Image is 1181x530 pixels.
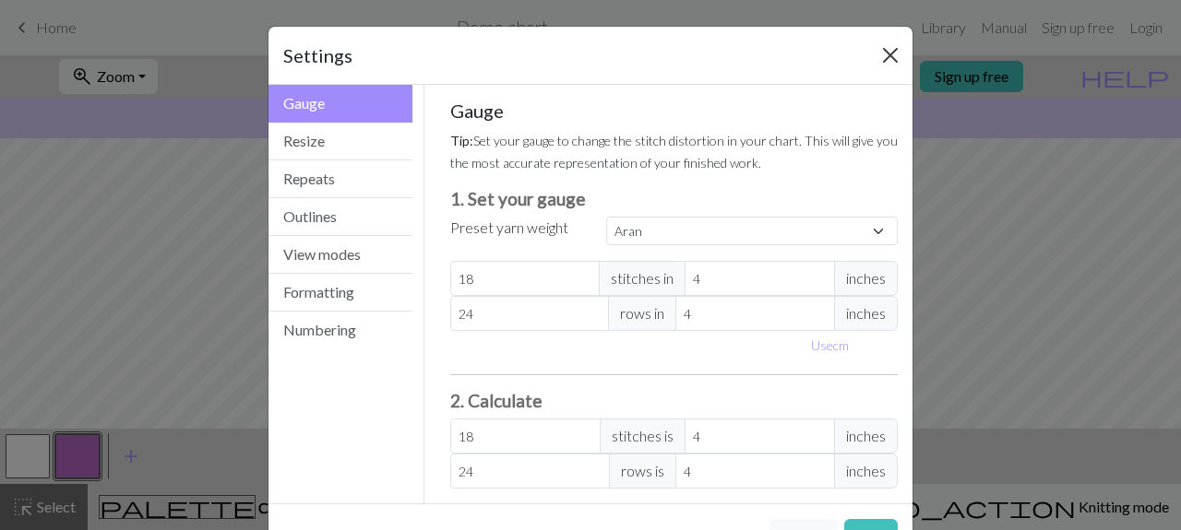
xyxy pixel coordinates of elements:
button: Usecm [803,331,857,359]
h3: 1. Set your gauge [450,188,899,209]
span: inches [834,418,898,453]
span: inches [834,261,898,296]
h5: Settings [283,41,352,69]
label: Preset yarn weight [450,217,568,239]
button: Resize [268,123,412,160]
span: inches [834,296,898,331]
span: stitches is [600,418,686,453]
button: View modes [268,236,412,274]
button: Outlines [268,198,412,236]
button: Close [876,41,905,70]
button: Formatting [268,274,412,312]
h3: 2. Calculate [450,390,899,411]
button: Numbering [268,312,412,348]
span: rows is [609,453,676,489]
span: stitches in [599,261,686,296]
strong: Tip: [450,133,473,148]
small: Set your gauge to change the stitch distortion in your chart. This will give you the most accurat... [450,133,898,171]
h5: Gauge [450,100,899,122]
button: Gauge [268,85,412,123]
button: Repeats [268,160,412,198]
span: inches [834,453,898,489]
span: rows in [608,296,676,331]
